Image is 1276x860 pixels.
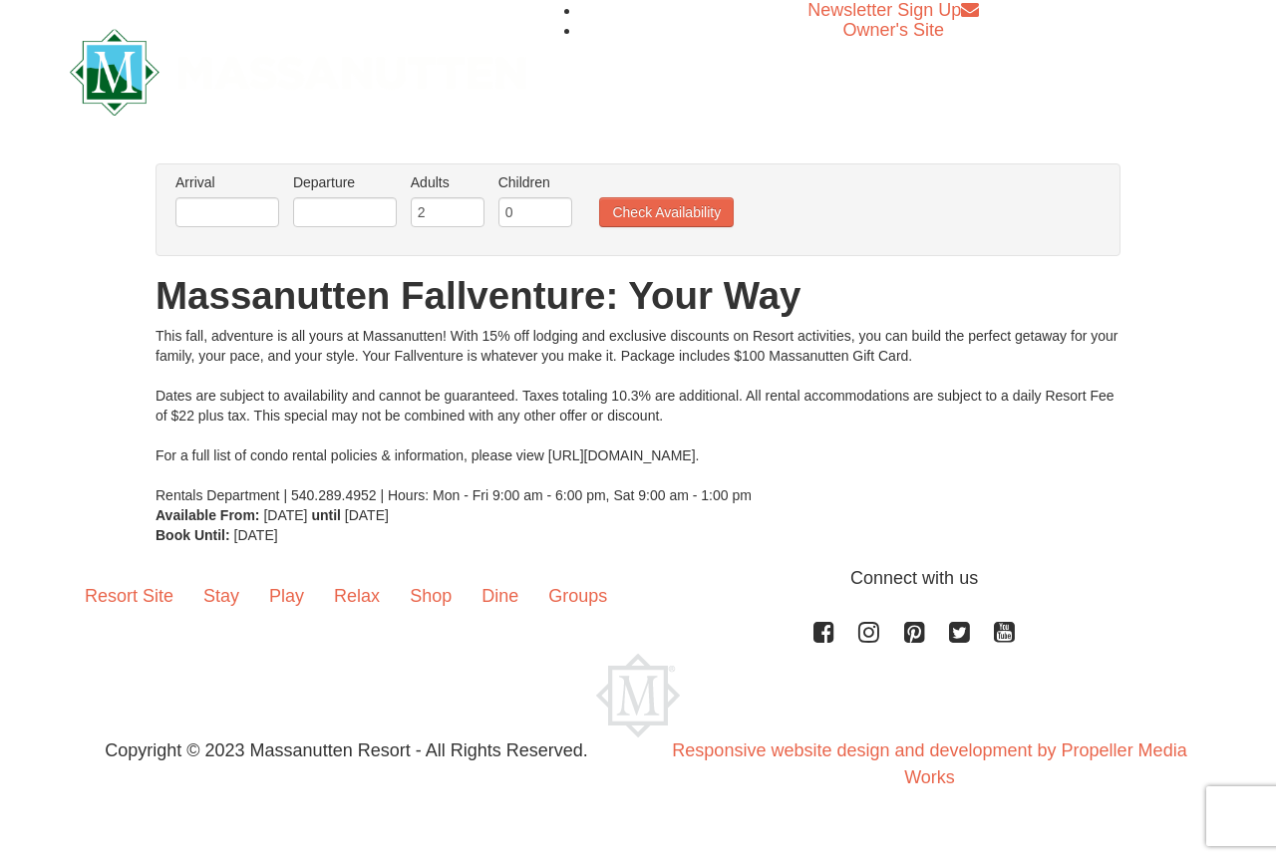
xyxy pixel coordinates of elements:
[498,172,572,192] label: Children
[843,20,944,40] a: Owner's Site
[672,740,1186,787] a: Responsive website design and development by Propeller Media Works
[395,565,467,627] a: Shop
[263,507,307,523] span: [DATE]
[156,527,230,543] strong: Book Until:
[293,172,397,192] label: Departure
[234,527,278,543] span: [DATE]
[254,565,319,627] a: Play
[55,737,638,764] p: Copyright © 2023 Massanutten Resort - All Rights Reserved.
[70,565,188,627] a: Resort Site
[411,172,484,192] label: Adults
[596,654,680,737] img: Massanutten Resort Logo
[70,29,526,116] img: Massanutten Resort Logo
[467,565,533,627] a: Dine
[345,507,389,523] span: [DATE]
[533,565,622,627] a: Groups
[70,565,1206,592] p: Connect with us
[599,197,734,227] button: Check Availability
[311,507,341,523] strong: until
[156,326,1120,505] div: This fall, adventure is all yours at Massanutten! With 15% off lodging and exclusive discounts on...
[156,276,1120,316] h1: Massanutten Fallventure: Your Way
[319,565,395,627] a: Relax
[188,565,254,627] a: Stay
[70,46,526,93] a: Massanutten Resort
[175,172,279,192] label: Arrival
[156,507,260,523] strong: Available From:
